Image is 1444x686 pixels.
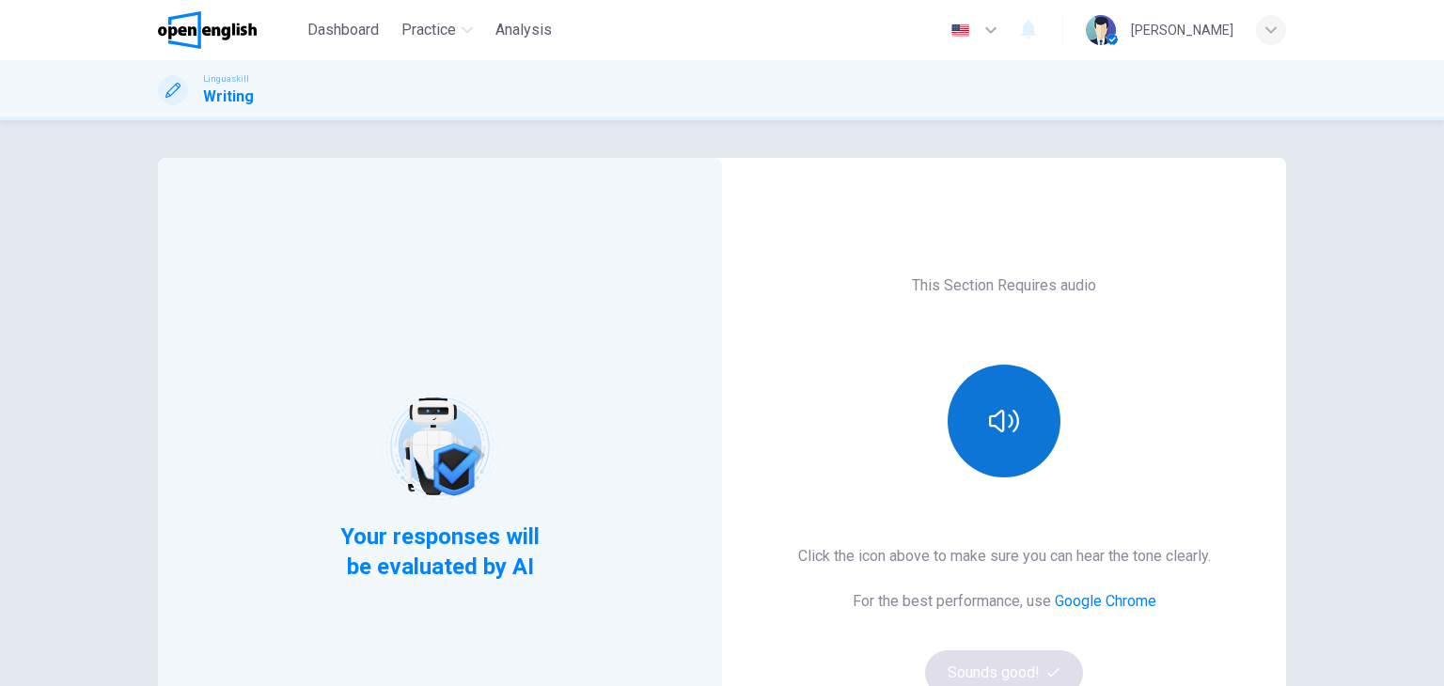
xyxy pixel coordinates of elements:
a: OpenEnglish logo [158,11,300,49]
img: en [949,23,972,38]
span: Analysis [495,19,552,41]
span: Practice [401,19,456,41]
h1: Writing [203,86,254,108]
button: Dashboard [300,13,386,47]
img: OpenEnglish logo [158,11,257,49]
h6: Click the icon above to make sure you can hear the tone clearly. [798,545,1211,568]
h6: This Section Requires audio [912,274,1096,297]
h6: For the best performance, use [853,590,1156,613]
button: Analysis [488,13,559,47]
span: Your responses will be evaluated by AI [326,522,555,582]
img: robot icon [380,387,499,507]
img: Profile picture [1086,15,1116,45]
div: [PERSON_NAME] [1131,19,1233,41]
button: Practice [394,13,480,47]
a: Google Chrome [1055,592,1156,610]
span: Linguaskill [203,72,249,86]
span: Dashboard [307,19,379,41]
